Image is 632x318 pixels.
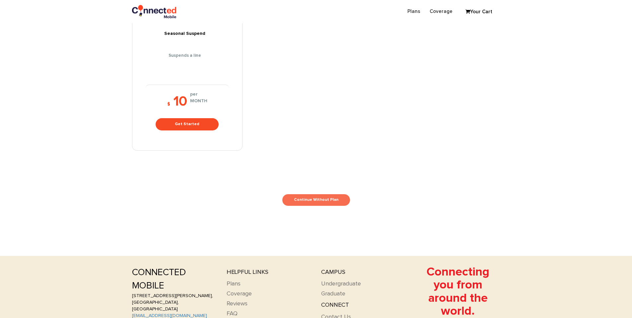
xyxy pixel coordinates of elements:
a: Get Started [156,118,219,130]
div: [STREET_ADDRESS][PERSON_NAME], [132,292,217,299]
a: Reviews [227,301,247,307]
div: ConnectED Mobile [132,266,217,292]
h4: Campus [321,269,406,276]
a: Plans [227,281,241,287]
span: 10 [173,95,187,109]
iframe: Chat Widget [555,241,632,318]
i: MONTH [190,98,207,104]
a: FAQ [227,311,238,317]
i: per [190,91,207,98]
h4: Helpful links [227,269,311,276]
a: Continue Without Plan [282,194,350,206]
div: [GEOGRAPHIC_DATA], [132,299,217,306]
h5: Seasonal Suspend [137,31,237,36]
a: Coverage [425,5,457,18]
a: Plans [403,5,425,18]
a: Graduate [321,291,345,297]
a: Your Cart [462,7,495,17]
a: [EMAIL_ADDRESS][DOMAIN_NAME] [132,313,207,318]
h4: Connect [321,302,406,309]
p: Suspends a line [137,53,237,59]
span: $ [167,102,170,107]
a: Coverage [227,291,252,297]
a: Undergraduate [321,281,361,287]
div: [GEOGRAPHIC_DATA] [132,306,217,312]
